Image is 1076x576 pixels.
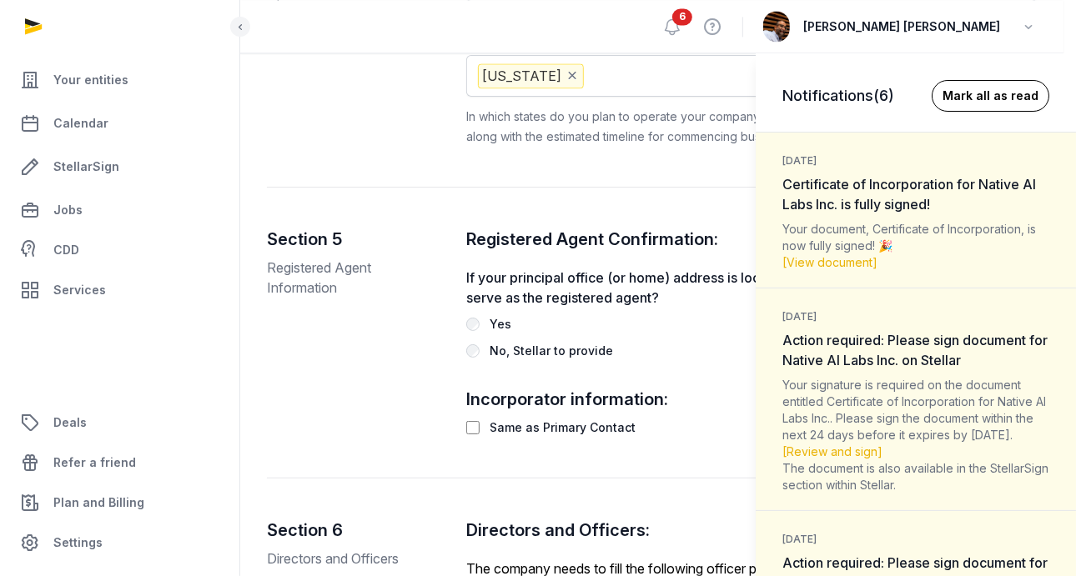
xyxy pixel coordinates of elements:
a: [View document] [782,255,877,269]
iframe: Chat Widget [993,496,1076,576]
small: [DATE] [782,154,817,168]
span: Action required: Please sign document for Native AI Labs Inc. on Stellar [782,332,1048,368]
span: Certificate of Incorporation for Native AI Labs Inc. is fully signed! [782,176,1036,213]
div: Your signature is required on the document entitled Certificate of Incorporation for Native AI La... [782,377,1049,493]
a: [Review and sign] [782,444,882,458]
div: Your document, Certificate of Incorporation, is now fully signed! 🎉 [782,221,1049,271]
button: Mark all as read [932,80,1049,112]
span: (6) [873,87,894,104]
small: [DATE] [782,533,817,546]
h3: Notifications [782,84,894,108]
small: [DATE] [782,310,817,323]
